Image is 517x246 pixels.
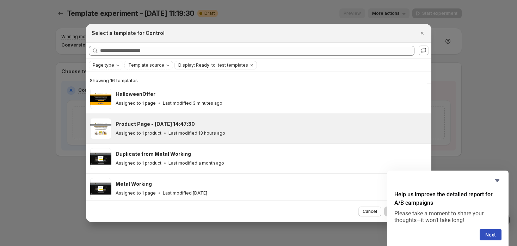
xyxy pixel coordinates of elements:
p: Assigned to 1 product [116,130,161,136]
p: Last modified 13 hours ago [168,130,225,136]
button: Template source [125,61,173,69]
h2: Help us improve the detailed report for A/B campaigns [394,190,501,207]
button: Clear [248,61,255,69]
span: Page type [93,62,114,68]
span: Cancel [363,209,377,214]
p: Last modified [DATE] [163,190,207,196]
h3: Metal Working [116,180,152,187]
h3: Product Page - [DATE] 14:47:30 [116,121,195,128]
p: Assigned to 1 page [116,190,156,196]
p: Last modified a month ago [168,160,224,166]
button: Next question [480,229,501,240]
button: Page type [89,61,123,69]
p: Assigned to 1 page [116,100,156,106]
h2: Select a template for Control [92,30,165,37]
p: Last modified 3 minutes ago [163,100,222,106]
div: Help us improve the detailed report for A/B campaigns [394,176,501,240]
h3: Duplicate from Metal Working [116,150,191,158]
span: Display: Ready-to-test templates [178,62,248,68]
span: Template source [128,62,164,68]
button: Cancel [358,207,381,216]
button: Close [417,28,427,38]
button: Display: Ready-to-test templates [175,61,248,69]
h3: HalloweenOffer [116,91,155,98]
p: Assigned to 1 product [116,160,161,166]
span: Showing 16 templates [90,78,138,83]
button: Hide survey [493,176,501,185]
p: Please take a moment to share your thoughts—it won’t take long! [394,210,501,223]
